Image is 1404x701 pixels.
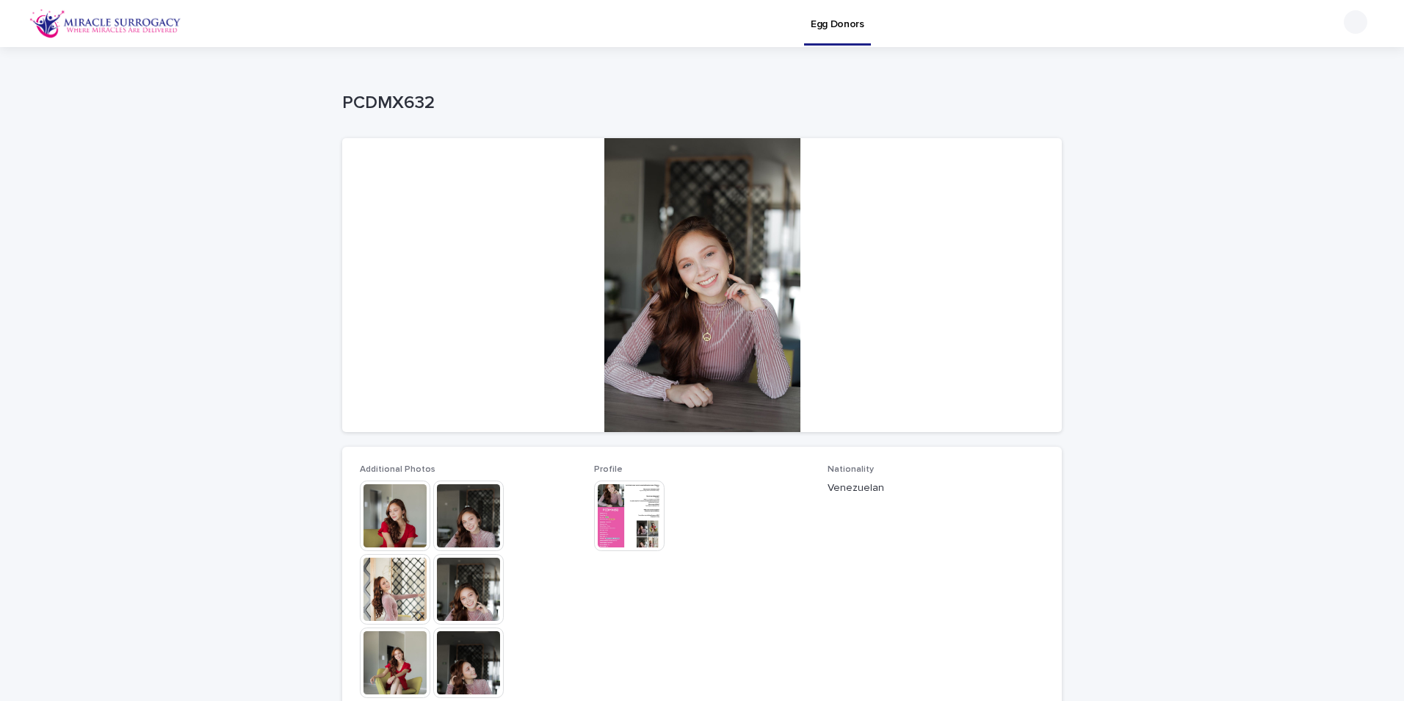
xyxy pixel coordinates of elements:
[360,465,435,474] span: Additional Photos
[594,465,623,474] span: Profile
[342,93,1056,114] p: PCDMX632
[29,9,181,38] img: OiFFDOGZQuirLhrlO1ag
[828,481,1044,496] p: Venezuelan
[828,465,874,474] span: Nationality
